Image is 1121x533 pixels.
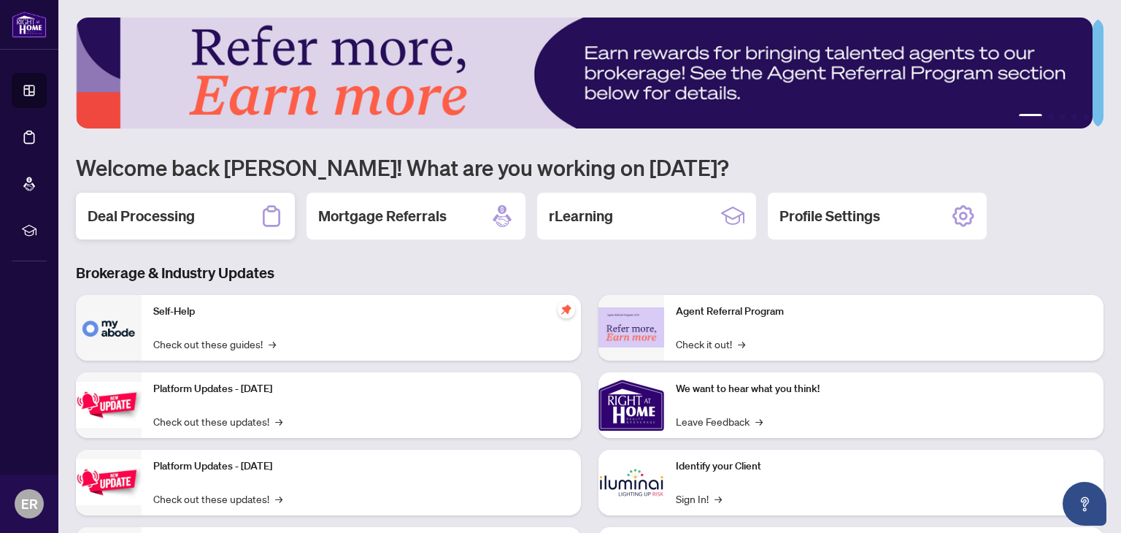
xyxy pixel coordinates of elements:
h2: Mortgage Referrals [318,206,447,226]
span: pushpin [558,301,575,318]
button: Open asap [1063,482,1106,526]
button: 5 [1083,114,1089,120]
button: 4 [1071,114,1077,120]
p: Platform Updates - [DATE] [153,459,569,475]
img: Platform Updates - July 8, 2025 [76,459,142,505]
button: 2 [1048,114,1054,120]
button: 3 [1060,114,1066,120]
img: Agent Referral Program [598,307,664,348]
h2: rLearning [549,206,613,226]
a: Check out these updates!→ [153,491,282,507]
a: Check out these guides!→ [153,336,276,352]
span: → [714,491,722,507]
span: → [275,413,282,429]
span: → [755,413,763,429]
h1: Welcome back [PERSON_NAME]! What are you working on [DATE]? [76,153,1103,181]
p: Platform Updates - [DATE] [153,381,569,397]
a: Check out these updates!→ [153,413,282,429]
img: logo [12,11,47,38]
span: → [738,336,745,352]
span: ER [21,494,38,514]
img: Platform Updates - July 21, 2025 [76,382,142,428]
p: Agent Referral Program [676,304,1092,320]
img: We want to hear what you think! [598,372,664,438]
img: Slide 0 [76,18,1093,129]
a: Check it out!→ [676,336,745,352]
p: We want to hear what you think! [676,381,1092,397]
p: Identify your Client [676,459,1092,475]
p: Self-Help [153,304,569,320]
button: 1 [1019,114,1042,120]
a: Leave Feedback→ [676,413,763,429]
span: → [269,336,276,352]
img: Identify your Client [598,450,664,515]
h2: Deal Processing [88,206,195,226]
a: Sign In!→ [676,491,722,507]
h3: Brokerage & Industry Updates [76,263,1103,283]
h2: Profile Settings [779,206,880,226]
span: → [275,491,282,507]
img: Self-Help [76,295,142,361]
